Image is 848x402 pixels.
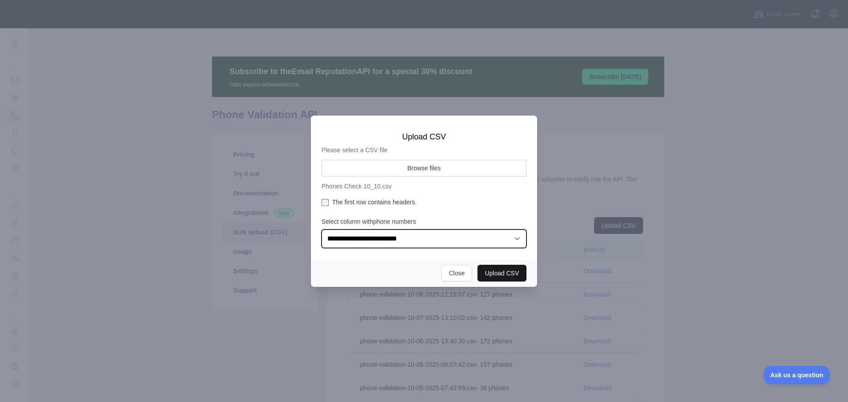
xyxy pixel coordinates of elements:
iframe: Toggle Customer Support [764,366,830,384]
p: Please select a CSV file [322,146,526,154]
button: Close [441,265,472,282]
button: Upload CSV [477,265,526,282]
label: Select column with phone numbers [322,217,526,226]
label: The first row contains headers. [322,198,526,207]
input: The first row contains headers. [322,199,329,206]
button: Browse files [322,160,526,177]
p: Phones Check 10_10.csv [322,182,526,191]
h3: Upload CSV [322,131,526,142]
